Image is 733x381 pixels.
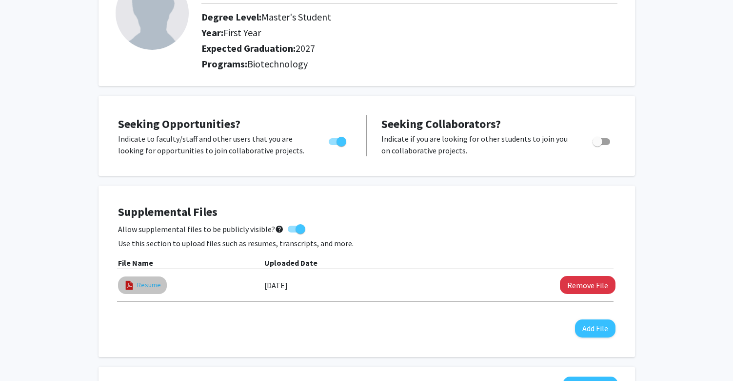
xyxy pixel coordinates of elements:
[247,58,308,70] span: Biotechnology
[275,223,284,235] mat-icon: help
[118,116,240,131] span: Seeking Opportunities?
[201,27,534,39] h2: Year:
[589,133,615,148] div: Toggle
[261,11,331,23] span: Master's Student
[124,280,135,291] img: pdf_icon.png
[264,258,317,268] b: Uploaded Date
[223,26,261,39] span: First Year
[560,276,615,294] button: Remove Resume File
[381,133,574,156] p: Indicate if you are looking for other students to join you on collaborative projects.
[381,116,501,131] span: Seeking Collaborators?
[201,58,617,70] h2: Programs:
[575,319,615,338] button: Add File
[264,277,288,294] label: [DATE]
[118,258,153,268] b: File Name
[137,280,161,290] a: Resume
[118,133,310,156] p: Indicate to faculty/staff and other users that you are looking for opportunities to join collabor...
[7,337,41,374] iframe: Chat
[325,133,352,148] div: Toggle
[201,42,534,54] h2: Expected Graduation:
[118,223,284,235] span: Allow supplemental files to be publicly visible?
[201,11,534,23] h2: Degree Level:
[118,205,615,219] h4: Supplemental Files
[118,237,615,249] p: Use this section to upload files such as resumes, transcripts, and more.
[296,42,315,54] span: 2027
